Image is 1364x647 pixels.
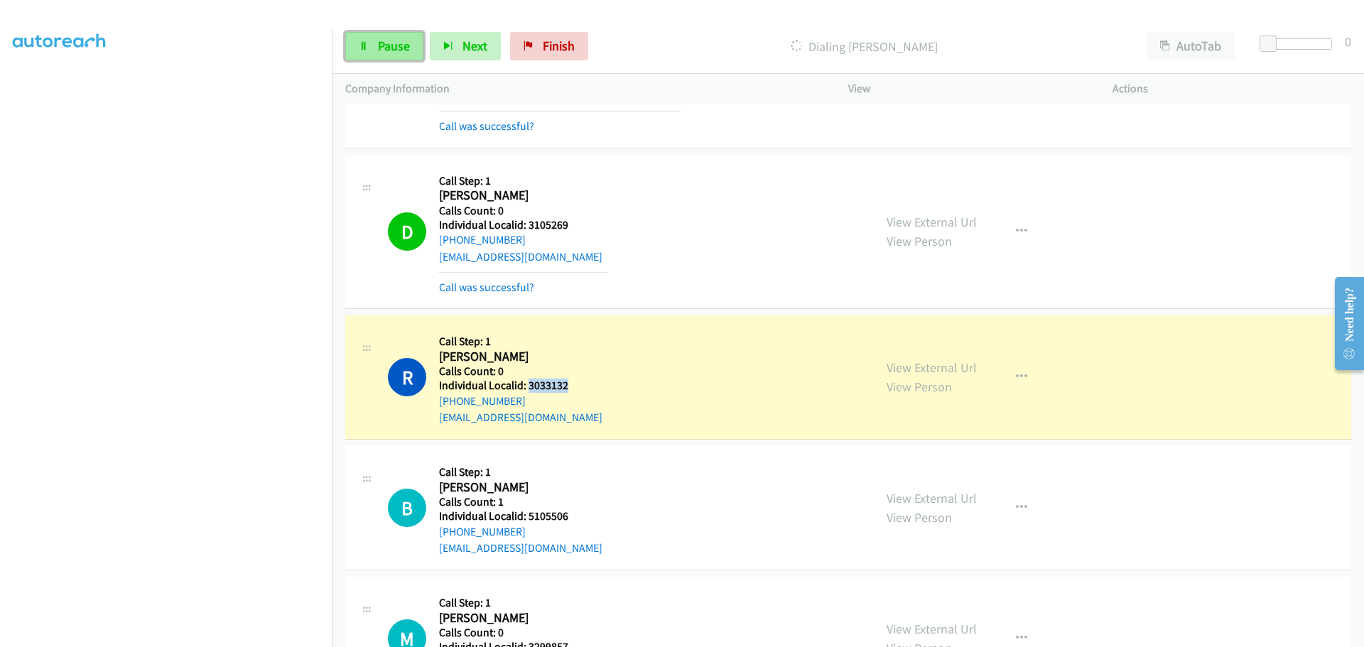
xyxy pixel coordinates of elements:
div: The call is yet to be attempted [388,489,426,527]
a: View Person [887,379,952,395]
a: Finish [510,32,588,60]
h2: [PERSON_NAME] [439,187,607,204]
button: AutoTab [1147,32,1235,60]
iframe: Resource Center [1323,267,1364,380]
h1: D [388,212,426,251]
h5: Call Step: 1 [439,596,607,610]
div: 0 [1345,32,1351,51]
h5: Individual Localid: 3033132 [439,379,607,393]
h5: Call Step: 1 [439,174,607,188]
a: Pause [345,32,423,60]
h1: B [388,489,426,527]
h5: Call Step: 1 [439,465,607,479]
a: [EMAIL_ADDRESS][DOMAIN_NAME] [439,411,602,424]
h5: Calls Count: 0 [439,364,607,379]
h2: [PERSON_NAME] [439,610,607,626]
a: [PHONE_NUMBER] [439,394,526,408]
h2: [PERSON_NAME] [439,479,607,496]
a: [EMAIL_ADDRESS][DOMAIN_NAME] [439,250,602,263]
h5: Calls Count: 1 [439,495,607,509]
div: Delay between calls (in seconds) [1267,38,1332,50]
h5: Individual Localid: 5105506 [439,509,607,523]
span: Finish [543,38,575,54]
a: View External Url [887,359,977,376]
p: Company Information [345,80,823,97]
a: [PHONE_NUMBER] [439,525,526,538]
h1: R [388,358,426,396]
h2: [PERSON_NAME] [439,349,607,365]
p: Actions [1113,80,1351,97]
span: Pause [378,38,410,54]
p: Dialing [PERSON_NAME] [607,37,1121,56]
h5: Call Step: 1 [439,335,607,349]
a: View Person [887,509,952,526]
a: View External Url [887,490,977,506]
button: Next [430,32,501,60]
h5: Calls Count: 0 [439,626,607,640]
h5: Individual Localid: 3105269 [439,218,607,232]
span: Next [462,38,487,54]
p: View [848,80,1087,97]
h5: Calls Count: 0 [439,204,607,218]
a: View External Url [887,621,977,637]
a: Call was successful? [439,119,534,133]
a: View External Url [887,214,977,230]
a: [EMAIL_ADDRESS][DOMAIN_NAME] [439,541,602,555]
a: [PHONE_NUMBER] [439,233,526,246]
a: Call was successful? [439,281,534,294]
a: View Person [887,233,952,249]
